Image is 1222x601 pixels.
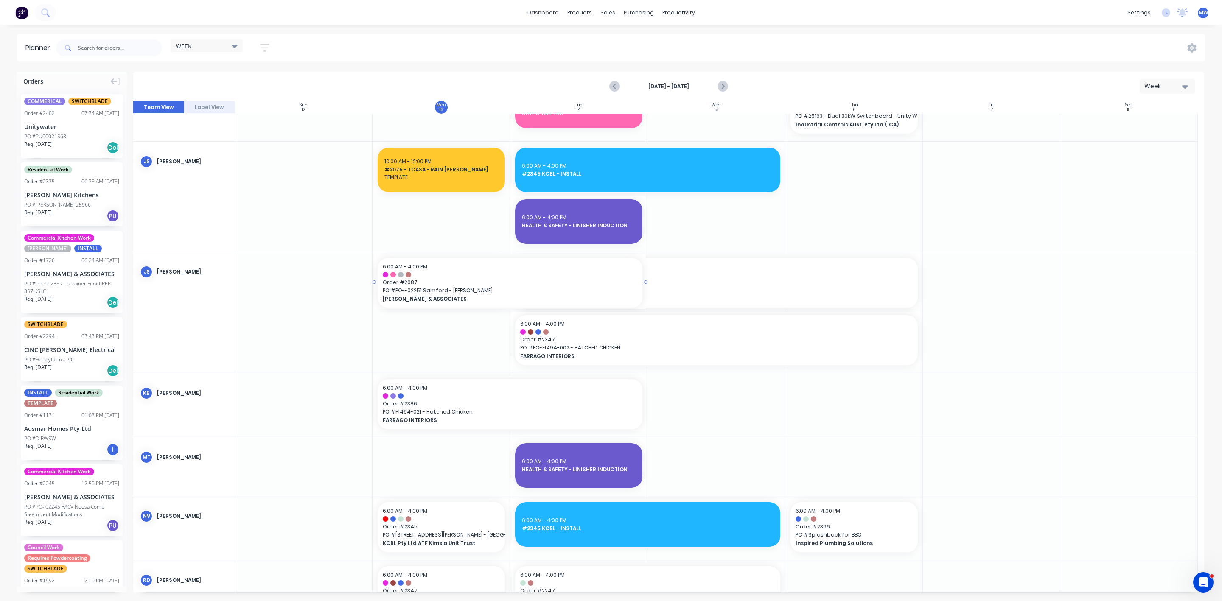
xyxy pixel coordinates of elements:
[24,389,52,397] span: INSTALL
[157,268,228,276] div: [PERSON_NAME]
[437,103,446,108] div: Mon
[24,565,67,573] span: SWITCHBLADE
[24,321,67,328] span: SWITCHBLADE
[133,101,184,114] button: Team View
[1144,82,1183,91] div: Week
[1140,79,1195,94] button: Week
[24,190,119,199] div: [PERSON_NAME] Kitchens
[107,443,119,456] div: I
[81,109,119,117] div: 07:34 AM [DATE]
[563,6,596,19] div: products
[81,577,119,584] div: 12:10 PM [DATE]
[23,77,43,86] span: Orders
[619,6,658,19] div: purchasing
[140,155,153,168] div: JS
[81,178,119,185] div: 06:35 AM [DATE]
[24,468,94,475] span: Commercial Kitchen Work
[107,519,119,532] div: PU
[107,364,119,377] div: Del
[24,201,91,209] div: PO #[PERSON_NAME] 25966
[1127,108,1130,112] div: 18
[78,39,162,56] input: Search for orders...
[596,6,619,19] div: sales
[140,574,153,587] div: RD
[626,83,711,90] strong: [DATE] - [DATE]
[24,424,119,433] div: Ausmar Homes Pty Ltd
[74,245,102,252] span: INSTALL
[24,503,119,518] div: PO #PO- 02245 RACV Noosa Combi Steam vent Modifications
[157,512,228,520] div: [PERSON_NAME]
[439,108,443,112] div: 13
[176,42,192,50] span: WEEK
[24,140,52,148] span: Req. [DATE]
[24,166,72,173] span: Residential Work
[24,544,63,551] span: Council Work
[575,103,582,108] div: Tue
[157,453,228,461] div: [PERSON_NAME]
[712,103,721,108] div: Wed
[184,101,235,114] button: Label View
[24,245,71,252] span: [PERSON_NAME]
[1125,103,1132,108] div: Sat
[81,480,119,487] div: 12:50 PM [DATE]
[107,210,119,222] div: PU
[989,108,993,112] div: 17
[24,435,56,442] div: PO #D-RWSW
[24,518,52,526] span: Req. [DATE]
[24,333,55,340] div: Order # 2294
[523,6,563,19] a: dashboard
[157,389,228,397] div: [PERSON_NAME]
[24,178,55,185] div: Order # 2375
[81,411,119,419] div: 01:03 PM [DATE]
[852,108,856,112] div: 16
[140,451,153,464] div: mt
[140,387,153,400] div: KB
[24,122,119,131] div: Unitywater
[24,133,66,140] div: PO #PU00021568
[157,158,228,165] div: [PERSON_NAME]
[25,43,54,53] div: Planner
[989,103,994,108] div: Fri
[1193,572,1214,593] iframe: Intercom live chat
[24,295,52,303] span: Req. [DATE]
[140,510,153,523] div: NV
[24,269,119,278] div: [PERSON_NAME] & ASSOCIATES
[24,280,119,295] div: PO #00011235 - Container Fitout REF: 857 KSLC
[81,333,119,340] div: 03:43 PM [DATE]
[658,6,699,19] div: productivity
[714,108,718,112] div: 15
[24,109,55,117] div: Order # 2402
[24,442,52,450] span: Req. [DATE]
[157,576,228,584] div: [PERSON_NAME]
[24,98,65,105] span: COMMERICAL
[15,6,28,19] img: Factory
[68,98,111,105] span: SWITCHBLADE
[55,389,103,397] span: Residential Work
[850,103,858,108] div: Thu
[24,554,90,562] span: Requires Powdercoating
[24,400,57,407] span: TEMPLATE
[24,492,119,501] div: [PERSON_NAME] & ASSOCIATES
[140,266,153,278] div: JS
[24,356,74,363] div: PO #Honeyfarm - P/C
[107,141,119,154] div: Del
[107,296,119,309] div: Del
[24,577,55,584] div: Order # 1992
[300,103,308,108] div: Sun
[302,108,305,112] div: 12
[24,209,52,216] span: Req. [DATE]
[24,411,55,419] div: Order # 1131
[1123,6,1155,19] div: settings
[24,363,52,371] span: Req. [DATE]
[24,345,119,354] div: CINC [PERSON_NAME] Electrical
[577,108,580,112] div: 14
[81,257,119,264] div: 06:24 AM [DATE]
[24,257,55,264] div: Order # 1726
[24,234,94,242] span: Commercial Kitchen Work
[24,480,55,487] div: Order # 2245
[1199,9,1208,17] span: MW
